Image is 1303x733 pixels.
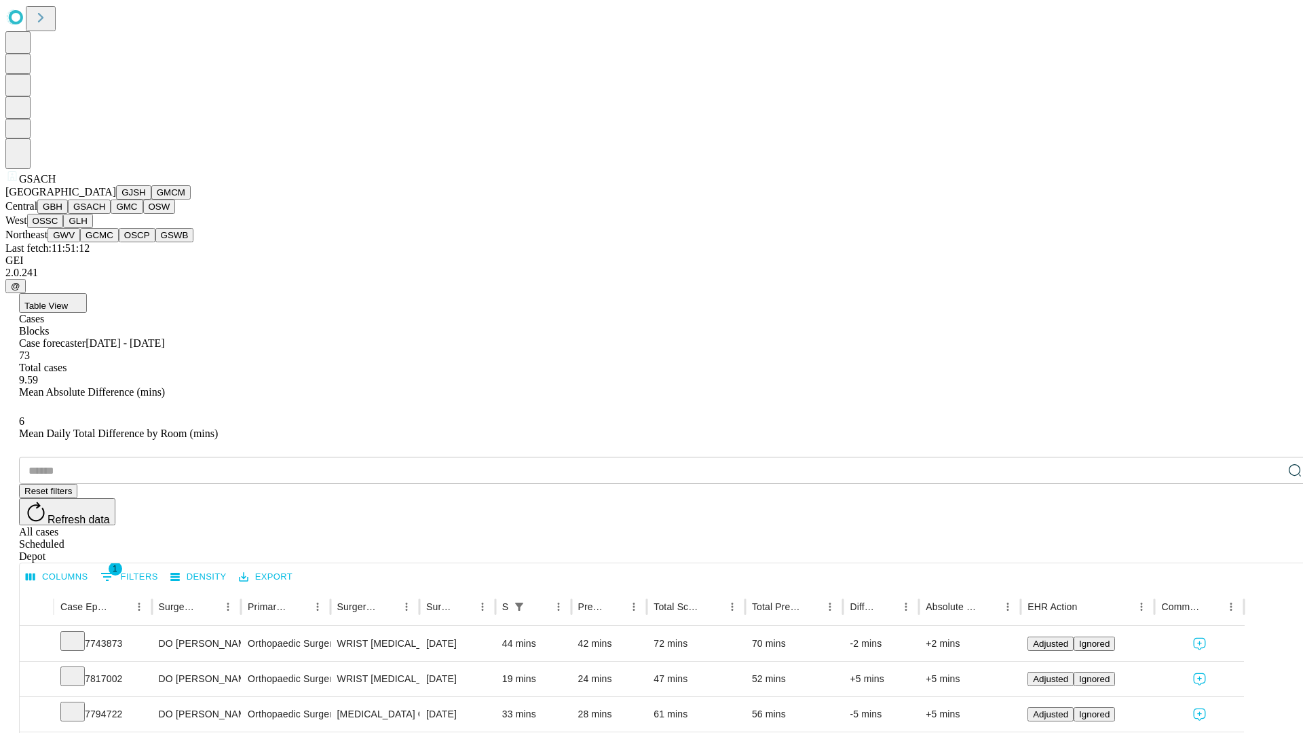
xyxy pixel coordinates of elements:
div: WRIST [MEDICAL_DATA] SURGERY RELEASE TRANSVERSE [MEDICAL_DATA] LIGAMENT [337,626,413,661]
div: DO [PERSON_NAME] [PERSON_NAME] Do [159,697,234,732]
button: GWV [48,228,80,242]
button: Adjusted [1027,637,1074,651]
span: Central [5,200,37,212]
div: [DATE] [426,626,489,661]
div: -2 mins [850,626,912,661]
div: +5 mins [850,662,912,696]
div: Orthopaedic Surgery [248,626,323,661]
button: Sort [289,597,308,616]
div: Surgery Date [426,601,453,612]
div: +5 mins [926,697,1014,732]
button: Export [235,567,296,588]
button: Show filters [510,597,529,616]
button: GSWB [155,228,194,242]
span: Case forecaster [19,337,86,349]
div: DO [PERSON_NAME] [PERSON_NAME] Do [159,662,234,696]
button: GMC [111,200,143,214]
button: Density [167,567,230,588]
div: Predicted In Room Duration [578,601,605,612]
button: Sort [979,597,998,616]
button: OSSC [27,214,64,228]
div: 70 mins [752,626,837,661]
button: Sort [200,597,219,616]
div: 7743873 [60,626,145,661]
button: Sort [1203,597,1222,616]
span: Mean Absolute Difference (mins) [19,386,165,398]
div: WRIST [MEDICAL_DATA] SURGERY RELEASE TRANSVERSE [MEDICAL_DATA] LIGAMENT [337,662,413,696]
button: Menu [308,597,327,616]
button: Sort [530,597,549,616]
div: 33 mins [502,697,565,732]
div: Surgeon Name [159,601,198,612]
div: 24 mins [578,662,641,696]
div: [DATE] [426,662,489,696]
button: Sort [704,597,723,616]
button: Menu [1132,597,1151,616]
button: Adjusted [1027,672,1074,686]
span: Ignored [1079,674,1110,684]
button: Menu [473,597,492,616]
span: Table View [24,301,68,311]
div: 61 mins [654,697,738,732]
button: Menu [219,597,238,616]
span: Reset filters [24,486,72,496]
button: GSACH [68,200,111,214]
div: Primary Service [248,601,287,612]
span: Ignored [1079,709,1110,719]
button: Expand [26,703,47,727]
span: Refresh data [48,514,110,525]
button: Menu [397,597,416,616]
div: 19 mins [502,662,565,696]
div: DO [PERSON_NAME] [PERSON_NAME] Do [159,626,234,661]
span: [GEOGRAPHIC_DATA] [5,186,116,198]
div: EHR Action [1027,601,1077,612]
div: Case Epic Id [60,601,109,612]
span: Mean Daily Total Difference by Room (mins) [19,428,218,439]
span: Northeast [5,229,48,240]
span: 73 [19,350,30,361]
button: Sort [454,597,473,616]
div: 47 mins [654,662,738,696]
button: Adjusted [1027,707,1074,721]
div: 44 mins [502,626,565,661]
button: Ignored [1074,707,1115,721]
span: Adjusted [1033,709,1068,719]
span: 9.59 [19,374,38,386]
div: 56 mins [752,697,837,732]
span: Total cases [19,362,67,373]
span: GSACH [19,173,56,185]
button: Menu [820,597,839,616]
button: @ [5,279,26,293]
div: Total Scheduled Duration [654,601,702,612]
div: +2 mins [926,626,1014,661]
button: GBH [37,200,68,214]
button: GLH [63,214,92,228]
div: [DATE] [426,697,489,732]
div: Difference [850,601,876,612]
button: Sort [801,597,820,616]
button: Expand [26,668,47,692]
span: @ [11,281,20,291]
button: OSCP [119,228,155,242]
button: Menu [130,597,149,616]
div: 52 mins [752,662,837,696]
div: 2.0.241 [5,267,1298,279]
span: Last fetch: 11:51:12 [5,242,90,254]
div: 28 mins [578,697,641,732]
button: Refresh data [19,498,115,525]
button: Reset filters [19,484,77,498]
div: Total Predicted Duration [752,601,801,612]
button: Menu [896,597,915,616]
button: OSW [143,200,176,214]
div: 7794722 [60,697,145,732]
span: Ignored [1079,639,1110,649]
div: [MEDICAL_DATA] OR CAPSULE HAND OR FINGER [337,697,413,732]
span: 1 [109,562,122,576]
div: Scheduled In Room Duration [502,601,508,612]
div: Surgery Name [337,601,377,612]
button: GJSH [116,185,151,200]
div: Orthopaedic Surgery [248,662,323,696]
button: Menu [549,597,568,616]
button: Menu [1222,597,1241,616]
button: Show filters [97,566,162,588]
